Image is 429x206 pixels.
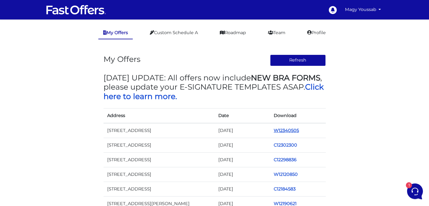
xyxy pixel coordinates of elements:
[251,73,320,82] strong: NEW BRA FORMS
[104,123,215,138] td: [STREET_ADDRESS]
[215,152,270,167] td: [DATE]
[145,27,203,39] a: Custom Schedule A
[104,73,326,101] h3: [DATE] UPDATE: All offers now include , please update your E-SIGNATURE TEMPLATES ASAP.
[270,108,326,123] th: Download
[42,150,80,164] button: 1Messages
[5,5,102,15] h2: Hello Magy 👋
[52,158,70,164] p: Messages
[274,157,297,162] a: C12298836
[5,150,42,164] button: Home
[104,167,215,182] td: [STREET_ADDRESS]
[10,24,49,29] span: Your Conversations
[76,100,112,105] a: Open Help Center
[98,24,112,29] a: See all
[263,27,290,39] a: Team
[343,4,384,16] a: Magy Youssab
[104,182,215,196] td: [STREET_ADDRESS]
[26,65,97,71] p: How to Use NEW Authentisign Templates, Full Walkthrough Tutorial: [URL][DOMAIN_NAME]
[302,27,331,39] a: Profile
[10,35,22,47] img: dark
[100,58,112,63] p: [DATE]
[274,142,297,148] a: C12302300
[26,41,97,48] p: Huge Announcement: [URL][DOMAIN_NAME]
[79,150,117,164] button: Help
[98,27,133,39] a: My Offers
[7,32,114,50] a: Fast Offers SupportHuge Announcement: [URL][DOMAIN_NAME][DATE]
[215,123,270,138] td: [DATE]
[406,182,424,201] iframe: Customerly Messenger Launcher
[270,55,326,66] button: Refresh
[274,128,299,133] a: W12340505
[26,58,97,64] span: Fast Offers Support
[215,167,270,182] td: [DATE]
[10,76,112,88] button: Start a Conversation
[106,65,112,71] span: 1
[100,34,112,40] p: [DATE]
[61,149,65,154] span: 1
[104,138,215,152] td: [STREET_ADDRESS]
[104,152,215,167] td: [STREET_ADDRESS]
[26,34,97,40] span: Fast Offers Support
[14,113,100,119] input: Search for an Article...
[215,182,270,196] td: [DATE]
[10,58,22,70] img: dark
[104,108,215,123] th: Address
[215,27,251,39] a: Roadmap
[215,108,270,123] th: Date
[18,158,29,164] p: Home
[44,80,85,84] span: Start a Conversation
[104,55,140,64] h3: My Offers
[215,138,270,152] td: [DATE]
[7,55,114,73] a: Fast Offers SupportHow to Use NEW Authentisign Templates, Full Walkthrough Tutorial: [URL][DOMAIN...
[104,82,324,101] a: Click here to learn more.
[274,172,298,177] a: W12120850
[10,100,41,105] span: Find an Answer
[94,158,102,164] p: Help
[274,186,296,192] a: C12184583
